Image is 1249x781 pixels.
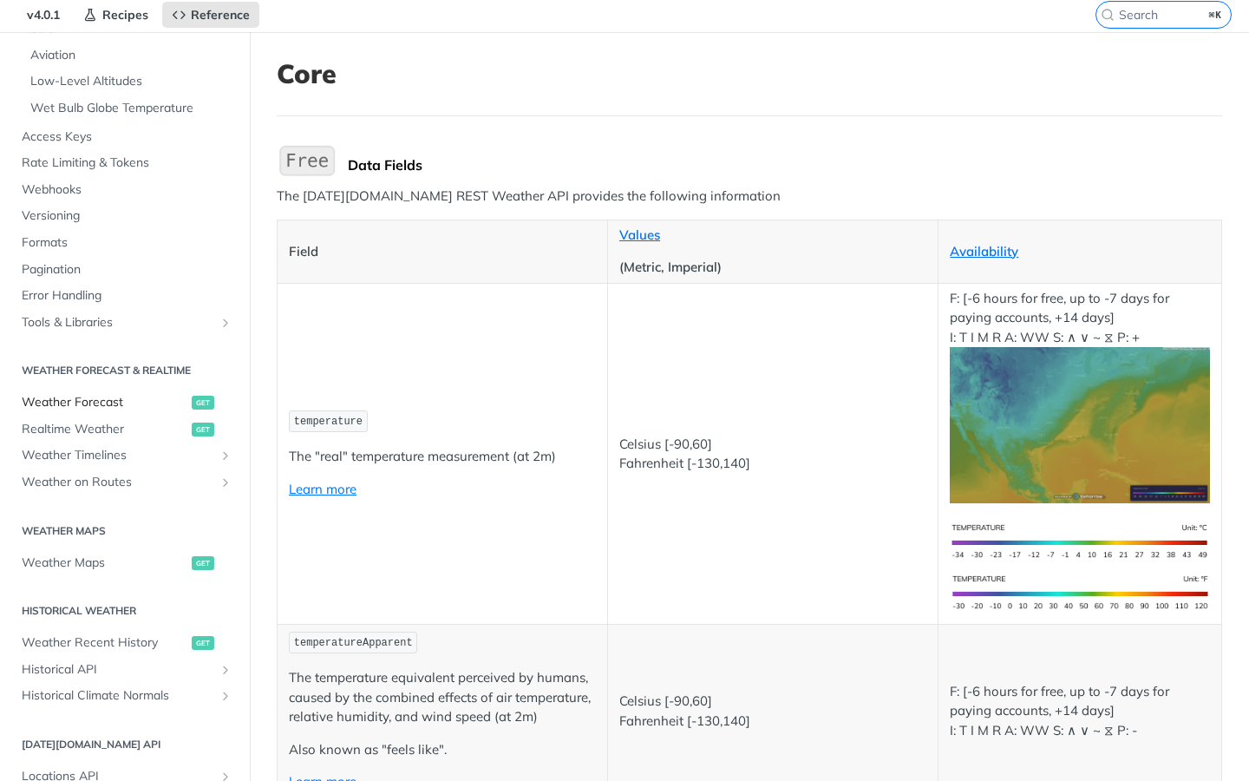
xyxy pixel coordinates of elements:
[950,584,1210,601] span: Expand image
[22,555,187,572] span: Weather Maps
[22,95,237,121] a: Wet Bulb Globe Temperature
[277,187,1222,207] p: The [DATE][DOMAIN_NAME] REST Weather API provides the following information
[13,443,237,469] a: Weather TimelinesShow subpages for Weather Timelines
[950,243,1018,259] a: Availability
[22,447,214,464] span: Weather Timelines
[13,683,237,709] a: Historical Climate NormalsShow subpages for Historical Climate Normals
[22,207,232,225] span: Versioning
[1101,8,1115,22] svg: Search
[191,7,250,23] span: Reference
[13,469,237,496] a: Weather on RoutesShow subpages for Weather on Routes
[289,447,596,467] p: The "real" temperature measurement (at 2m)
[30,47,232,64] span: Aviation
[102,7,148,23] span: Recipes
[950,682,1210,741] p: F: [-6 hours for free, up to -7 days for paying accounts, +14 days] I: T I M R A: WW S: ∧ ∨ ~ ⧖ P: -
[192,556,214,570] span: get
[619,435,926,474] p: Celsius [-90,60] Fahrenheit [-130,140]
[13,390,237,416] a: Weather Forecastget
[289,481,356,497] a: Learn more
[17,2,69,28] span: v4.0.1
[13,203,237,229] a: Versioning
[22,394,187,411] span: Weather Forecast
[162,2,259,28] a: Reference
[22,234,232,252] span: Formats
[289,668,596,727] p: The temperature equivalent perceived by humans, caused by the combined effects of air temperature...
[22,421,187,438] span: Realtime Weather
[13,177,237,203] a: Webhooks
[950,347,1210,503] img: temperature
[13,417,237,443] a: Realtime Weatherget
[74,2,158,28] a: Recipes
[22,474,214,491] span: Weather on Routes
[22,69,237,95] a: Low-Level Altitudes
[950,568,1210,619] img: temperature-us
[619,258,926,278] p: (Metric, Imperial)
[619,692,926,731] p: Celsius [-90,60] Fahrenheit [-130,140]
[348,156,1222,174] div: Data Fields
[192,636,214,650] span: get
[13,124,237,150] a: Access Keys
[950,416,1210,432] span: Expand image
[219,316,232,330] button: Show subpages for Tools & Libraries
[1205,6,1226,23] kbd: ⌘K
[619,226,660,243] a: Values
[219,449,232,463] button: Show subpages for Weather Timelines
[13,150,237,176] a: Rate Limiting & Tokens
[22,128,232,146] span: Access Keys
[219,663,232,677] button: Show subpages for Historical API
[22,261,232,279] span: Pagination
[13,630,237,656] a: Weather Recent Historyget
[950,516,1210,568] img: temperature-si
[22,287,232,305] span: Error Handling
[30,73,232,90] span: Low-Level Altitudes
[219,476,232,489] button: Show subpages for Weather on Routes
[950,289,1210,503] p: F: [-6 hours for free, up to -7 days for paying accounts, +14 days] I: T I M R A: WW S: ∧ ∨ ~ ⧖ P: +
[30,100,232,117] span: Wet Bulb Globe Temperature
[22,154,232,172] span: Rate Limiting & Tokens
[294,637,413,649] span: temperatureApparent
[13,737,237,752] h2: [DATE][DOMAIN_NAME] API
[22,687,214,705] span: Historical Climate Normals
[13,603,237,619] h2: Historical Weather
[13,363,237,378] h2: Weather Forecast & realtime
[22,181,232,199] span: Webhooks
[13,550,237,576] a: Weather Mapsget
[289,242,596,262] p: Field
[192,423,214,436] span: get
[22,634,187,652] span: Weather Recent History
[13,657,237,683] a: Historical APIShow subpages for Historical API
[13,310,237,336] a: Tools & LibrariesShow subpages for Tools & Libraries
[13,283,237,309] a: Error Handling
[22,661,214,679] span: Historical API
[22,43,237,69] a: Aviation
[13,257,237,283] a: Pagination
[22,314,214,331] span: Tools & Libraries
[13,523,237,539] h2: Weather Maps
[950,533,1210,549] span: Expand image
[289,740,596,760] p: Also known as "feels like".
[192,396,214,410] span: get
[277,58,1222,89] h1: Core
[13,230,237,256] a: Formats
[219,689,232,703] button: Show subpages for Historical Climate Normals
[294,416,363,428] span: temperature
